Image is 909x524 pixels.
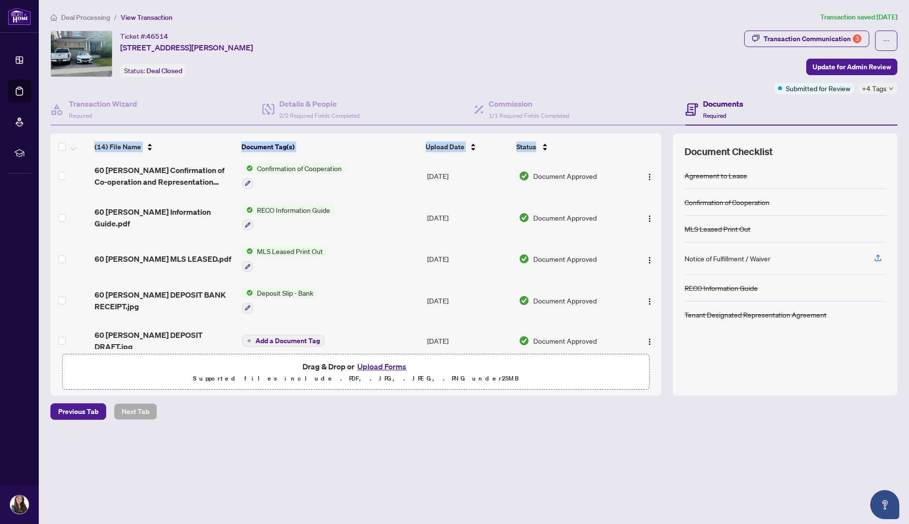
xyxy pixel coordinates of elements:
[685,283,758,293] div: RECO Information Guide
[519,254,529,264] img: Document Status
[146,66,182,75] span: Deal Closed
[883,37,890,44] span: ellipsis
[806,59,897,75] button: Update for Admin Review
[95,142,141,152] span: (14) File Name
[685,253,770,264] div: Notice of Fulfillment / Waiver
[519,171,529,181] img: Document Status
[279,112,360,119] span: 2/2 Required Fields Completed
[120,42,253,53] span: [STREET_ADDRESS][PERSON_NAME]
[242,205,253,215] img: Status Icon
[853,34,861,43] div: 3
[354,360,409,373] button: Upload Forms
[120,31,168,42] div: Ticket #:
[889,86,893,91] span: down
[242,334,324,347] button: Add a Document Tag
[642,168,657,184] button: Logo
[242,163,346,189] button: Status IconConfirmation of Cooperation
[95,253,231,265] span: 60 [PERSON_NAME] MLS LEASED.pdf
[533,335,597,346] span: Document Approved
[68,373,643,384] p: Supported files include .PDF, .JPG, .JPEG, .PNG under 25 MB
[146,32,168,41] span: 46514
[685,145,773,159] span: Document Checklist
[646,173,654,181] img: Logo
[422,133,513,160] th: Upload Date
[533,254,597,264] span: Document Approved
[862,83,887,94] span: +4 Tags
[10,495,29,514] img: Profile Icon
[95,289,235,312] span: 60 [PERSON_NAME] DEPOSIT BANK RECEIPT.jpg
[685,309,827,320] div: Tenant Designated Representation Agreement
[786,83,850,94] span: Submitted for Review
[685,197,769,207] div: Confirmation of Cooperation
[242,287,317,314] button: Status IconDeposit Slip - Bank
[646,256,654,264] img: Logo
[642,251,657,267] button: Logo
[95,164,235,188] span: 60 [PERSON_NAME] Confirmation of Co-operation and Representation TenantLandlord 1.pdf
[114,403,157,420] button: Next Tab
[247,338,252,343] span: plus
[253,287,317,298] span: Deposit Slip - Bank
[642,210,657,225] button: Logo
[764,31,861,47] div: Transaction Communication
[512,133,626,160] th: Status
[642,333,657,349] button: Logo
[58,404,98,419] span: Previous Tab
[519,335,529,346] img: Document Status
[238,133,422,160] th: Document Tag(s)
[820,12,897,23] article: Transaction saved [DATE]
[646,338,654,346] img: Logo
[685,223,750,234] div: MLS Leased Print Out
[242,335,324,347] button: Add a Document Tag
[69,112,92,119] span: Required
[870,490,899,519] button: Open asap
[95,329,235,352] span: 60 [PERSON_NAME] DEPOSIT DRAFT.jpg
[253,246,327,256] span: MLS Leased Print Out
[120,64,186,77] div: Status:
[516,142,536,152] span: Status
[242,246,253,256] img: Status Icon
[646,215,654,222] img: Logo
[423,197,515,238] td: [DATE]
[50,14,57,21] span: home
[51,31,112,77] img: IMG-N12239621_1.jpg
[242,246,327,272] button: Status IconMLS Leased Print Out
[533,171,597,181] span: Document Approved
[253,205,334,215] span: RECO Information Guide
[423,238,515,280] td: [DATE]
[646,298,654,305] img: Logo
[533,212,597,223] span: Document Approved
[255,337,320,344] span: Add a Document Tag
[489,112,569,119] span: 1/1 Required Fields Completed
[63,354,649,390] span: Drag & Drop orUpload FormsSupported files include .PDF, .JPG, .JPEG, .PNG under25MB
[533,295,597,306] span: Document Approved
[121,13,173,22] span: View Transaction
[50,403,106,420] button: Previous Tab
[242,205,334,231] button: Status IconRECO Information Guide
[95,206,235,229] span: 60 [PERSON_NAME] Information Guide.pdf
[703,112,726,119] span: Required
[114,12,117,23] li: /
[519,212,529,223] img: Document Status
[69,98,137,110] h4: Transaction Wizard
[685,170,747,181] div: Agreement to Lease
[489,98,569,110] h4: Commission
[423,321,515,360] td: [DATE]
[279,98,360,110] h4: Details & People
[253,163,346,174] span: Confirmation of Cooperation
[242,287,253,298] img: Status Icon
[744,31,869,47] button: Transaction Communication3
[423,155,515,197] td: [DATE]
[61,13,110,22] span: Deal Processing
[91,133,238,160] th: (14) File Name
[8,7,31,25] img: logo
[813,59,891,75] span: Update for Admin Review
[242,163,253,174] img: Status Icon
[519,295,529,306] img: Document Status
[303,360,409,373] span: Drag & Drop or
[423,280,515,321] td: [DATE]
[426,142,464,152] span: Upload Date
[642,293,657,308] button: Logo
[703,98,743,110] h4: Documents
